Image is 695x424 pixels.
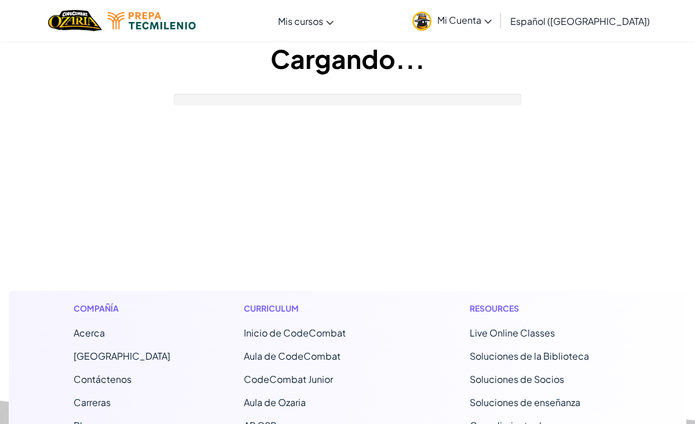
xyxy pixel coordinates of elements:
span: Español ([GEOGRAPHIC_DATA]) [510,15,650,27]
a: Ozaria by CodeCombat logo [48,9,102,32]
a: Mi Cuenta [407,2,498,39]
span: Mi Cuenta [437,14,492,26]
img: avatar [412,12,431,31]
a: Mis cursos [272,5,339,36]
span: Mis cursos [278,15,323,27]
span: Contáctenos [74,373,131,385]
a: Acerca [74,327,105,339]
a: [GEOGRAPHIC_DATA] [74,350,170,362]
img: Home [48,9,102,32]
a: Soluciones de enseñanza [470,396,580,408]
span: Inicio de CodeCombat [244,327,346,339]
h1: Resources [470,302,622,315]
a: Español ([GEOGRAPHIC_DATA]) [504,5,656,36]
h1: Compañía [74,302,170,315]
h1: Curriculum [244,302,396,315]
img: Tecmilenio logo [108,12,196,30]
a: CodeCombat Junior [244,373,333,385]
a: Carreras [74,396,111,408]
a: Soluciones de Socios [470,373,564,385]
a: Soluciones de la Biblioteca [470,350,589,362]
a: Live Online Classes [470,327,555,339]
a: Aula de Ozaria [244,396,306,408]
a: Aula de CodeCombat [244,350,341,362]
